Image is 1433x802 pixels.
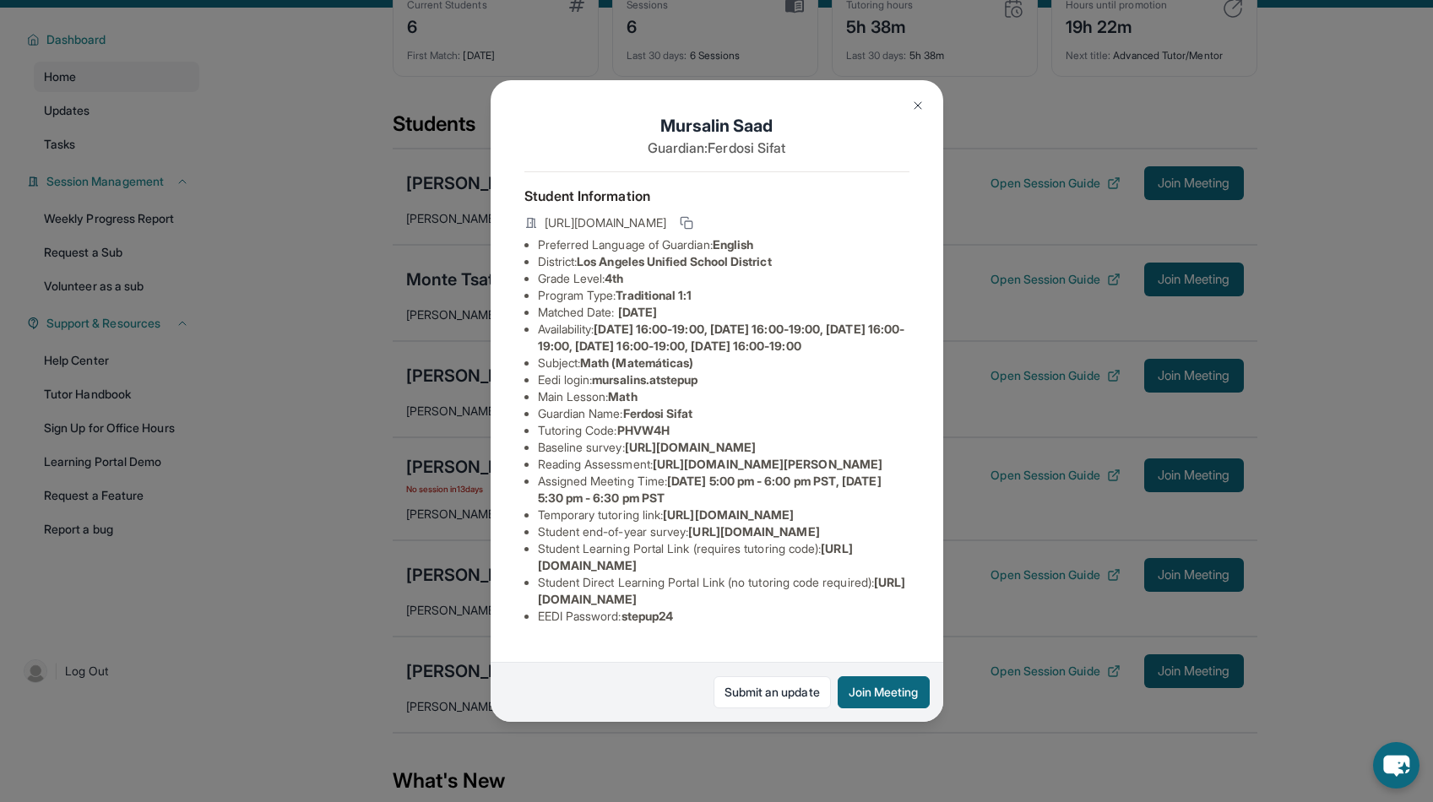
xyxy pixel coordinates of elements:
span: [URL][DOMAIN_NAME] [688,524,819,539]
span: [URL][DOMAIN_NAME] [545,214,666,231]
span: [DATE] 5:00 pm - 6:00 pm PST, [DATE] 5:30 pm - 6:30 pm PST [538,474,882,505]
li: Guardian Name : [538,405,909,422]
li: Student Direct Learning Portal Link (no tutoring code required) : [538,574,909,608]
li: Grade Level: [538,270,909,287]
li: EEDI Password : [538,608,909,625]
span: Math [608,389,637,404]
li: Main Lesson : [538,388,909,405]
span: Ferdosi Sifat [623,406,693,420]
button: chat-button [1373,742,1419,788]
span: English [713,237,754,252]
li: Reading Assessment : [538,456,909,473]
li: Student Learning Portal Link (requires tutoring code) : [538,540,909,574]
li: Preferred Language of Guardian: [538,236,909,253]
a: Submit an update [714,676,831,708]
span: [URL][DOMAIN_NAME] [663,507,794,522]
li: Availability: [538,321,909,355]
span: Traditional 1:1 [616,288,692,302]
li: Matched Date: [538,304,909,321]
p: Guardian: Ferdosi Sifat [524,138,909,158]
span: 4th [605,271,623,285]
span: [DATE] [618,305,657,319]
li: Eedi login : [538,371,909,388]
li: Student end-of-year survey : [538,523,909,540]
button: Join Meeting [838,676,930,708]
li: Program Type: [538,287,909,304]
span: [DATE] 16:00-19:00, [DATE] 16:00-19:00, [DATE] 16:00-19:00, [DATE] 16:00-19:00, [DATE] 16:00-19:00 [538,322,905,353]
img: Close Icon [911,99,925,112]
h1: Mursalin Saad [524,114,909,138]
span: stepup24 [622,609,674,623]
li: Subject : [538,355,909,371]
span: Math (Matemáticas) [580,355,693,370]
li: Baseline survey : [538,439,909,456]
li: Temporary tutoring link : [538,507,909,523]
span: PHVW4H [617,423,670,437]
h4: Student Information [524,186,909,206]
span: Los Angeles Unified School District [577,254,771,268]
li: District: [538,253,909,270]
li: Assigned Meeting Time : [538,473,909,507]
span: [URL][DOMAIN_NAME] [625,440,756,454]
span: mursalins.atstepup [592,372,698,387]
span: [URL][DOMAIN_NAME][PERSON_NAME] [653,457,882,471]
button: Copy link [676,213,697,233]
li: Tutoring Code : [538,422,909,439]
